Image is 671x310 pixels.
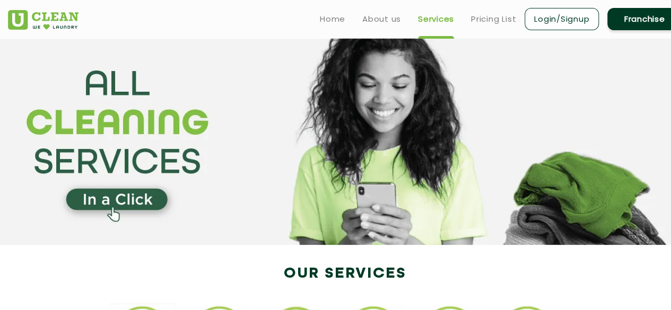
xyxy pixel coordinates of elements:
[320,13,345,25] a: Home
[8,10,79,30] img: UClean Laundry and Dry Cleaning
[471,13,516,25] a: Pricing List
[525,8,599,30] a: Login/Signup
[418,13,454,25] a: Services
[362,13,401,25] a: About us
